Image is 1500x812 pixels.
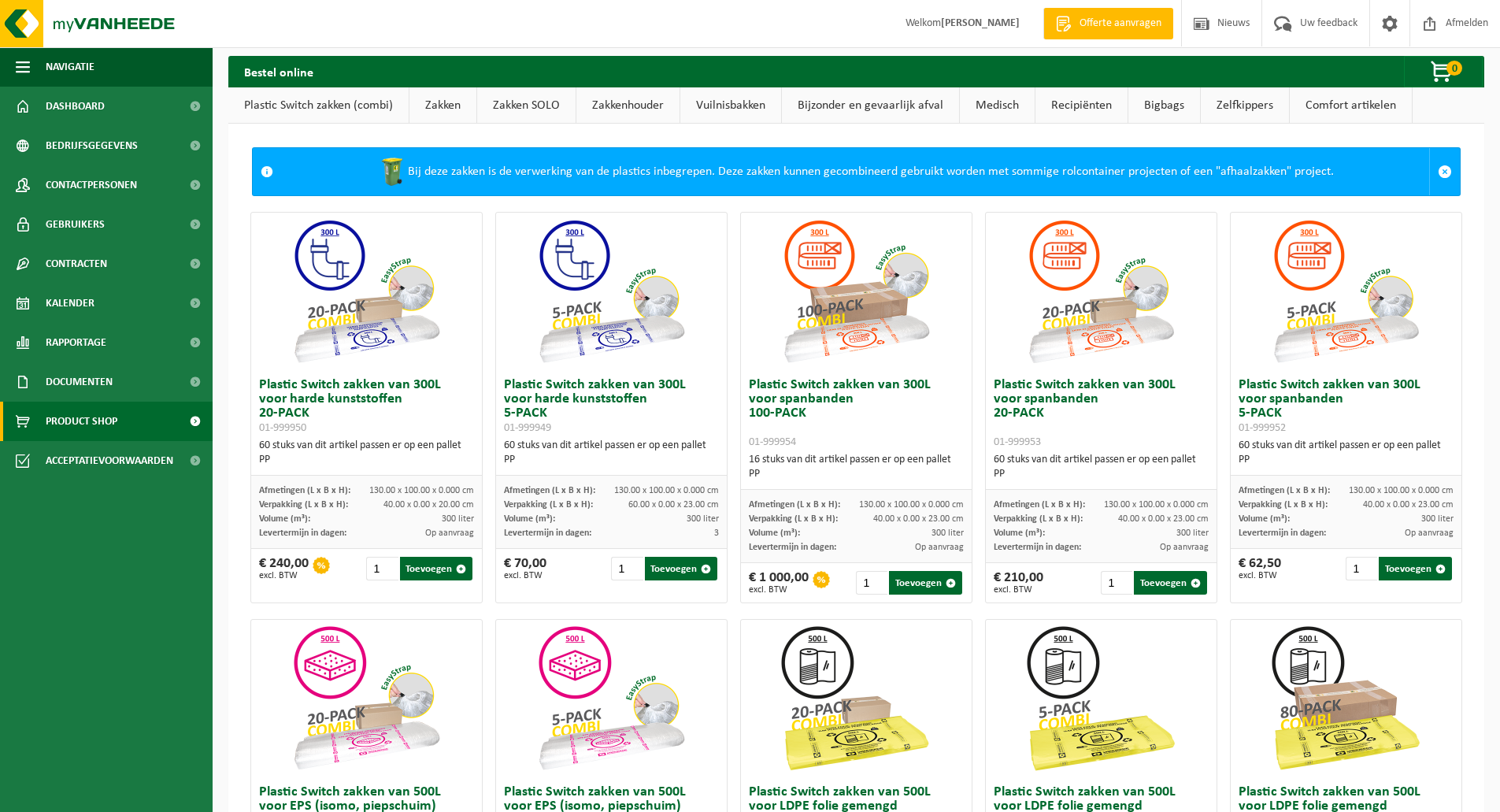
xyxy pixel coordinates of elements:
span: 40.00 x 0.00 x 20.00 cm [383,500,474,510]
span: 40.00 x 0.00 x 23.00 cm [1363,500,1454,510]
input: 1 [856,571,887,595]
span: Product Shop [46,402,117,441]
span: Afmetingen (L x B x H): [994,500,1085,510]
button: Toevoegen [1379,557,1452,580]
h3: Plastic Switch zakken van 300L voor harde kunststoffen 20-PACK [259,378,474,435]
div: PP [994,467,1209,481]
span: Op aanvraag [425,528,474,538]
span: 0 [1446,61,1462,76]
a: Plastic Switch zakken (combi) [228,87,409,124]
span: 130.00 x 100.00 x 0.000 cm [1349,486,1454,495]
a: Offerte aanvragen [1043,8,1173,39]
div: € 62,50 [1239,557,1281,580]
input: 1 [611,557,643,580]
span: 300 liter [442,514,474,524]
span: Documenten [46,362,113,402]
div: 60 stuks van dit artikel passen er op een pallet [504,439,719,467]
div: 60 stuks van dit artikel passen er op een pallet [1239,439,1454,467]
input: 1 [1346,557,1377,580]
div: PP [259,453,474,467]
span: excl. BTW [749,585,809,595]
a: Vuilnisbakken [680,87,781,124]
span: Rapportage [46,323,106,362]
span: Volume (m³): [994,528,1045,538]
button: Toevoegen [1134,571,1207,595]
a: Zakken [409,87,476,124]
span: Verpakking (L x B x H): [1239,500,1328,510]
button: Toevoegen [645,557,718,580]
span: Contactpersonen [46,165,137,205]
span: Volume (m³): [259,514,310,524]
span: Verpakking (L x B x H): [504,500,593,510]
h3: Plastic Switch zakken van 300L voor spanbanden 100-PACK [749,378,964,449]
span: 01-999950 [259,422,306,434]
span: Kalender [46,284,94,323]
button: 0 [1404,56,1483,87]
span: Verpakking (L x B x H): [994,514,1083,524]
span: excl. BTW [994,585,1043,595]
img: 01-999953 [1022,213,1180,370]
span: Afmetingen (L x B x H): [749,500,840,510]
a: Bigbags [1128,87,1200,124]
div: 60 stuks van dit artikel passen er op een pallet [994,453,1209,481]
a: Sluit melding [1429,148,1460,195]
img: 01-999955 [532,620,690,777]
span: Contracten [46,244,107,284]
a: Bijzonder en gevaarlijk afval [782,87,959,124]
div: PP [749,467,964,481]
span: 130.00 x 100.00 x 0.000 cm [614,486,719,495]
img: 01-999968 [1267,620,1424,777]
div: € 1 000,00 [749,571,809,595]
span: Verpakking (L x B x H): [749,514,838,524]
span: 40.00 x 0.00 x 23.00 cm [1118,514,1209,524]
img: WB-0240-HPE-GN-50.png [376,156,408,187]
span: Op aanvraag [1405,528,1454,538]
input: 1 [366,557,398,580]
span: 40.00 x 0.00 x 23.00 cm [873,514,964,524]
img: 01-999964 [777,620,935,777]
a: Zakken SOLO [477,87,576,124]
span: Afmetingen (L x B x H): [1239,486,1330,495]
a: Medisch [960,87,1035,124]
input: 1 [1101,571,1132,595]
div: PP [1239,453,1454,467]
span: 130.00 x 100.00 x 0.000 cm [369,486,474,495]
img: 01-999954 [777,213,935,370]
div: 60 stuks van dit artikel passen er op een pallet [259,439,474,467]
span: Navigatie [46,47,94,87]
span: 60.00 x 0.00 x 23.00 cm [628,500,719,510]
a: Zakkenhouder [576,87,680,124]
span: 300 liter [1176,528,1209,538]
h3: Plastic Switch zakken van 300L voor spanbanden 20-PACK [994,378,1209,449]
span: 130.00 x 100.00 x 0.000 cm [859,500,964,510]
img: 01-999956 [287,620,445,777]
span: Gebruikers [46,205,105,244]
strong: [PERSON_NAME] [941,17,1020,29]
div: € 240,00 [259,557,309,580]
span: Bedrijfsgegevens [46,126,138,165]
h2: Bestel online [228,56,329,87]
span: 01-999949 [504,422,551,434]
a: Recipiënten [1035,87,1128,124]
span: Offerte aanvragen [1076,16,1165,32]
div: Bij deze zakken is de verwerking van de plastics inbegrepen. Deze zakken kunnen gecombineerd gebr... [281,148,1429,195]
h3: Plastic Switch zakken van 300L voor spanbanden 5-PACK [1239,378,1454,435]
img: 01-999949 [532,213,690,370]
span: Volume (m³): [1239,514,1290,524]
span: Volume (m³): [504,514,555,524]
h3: Plastic Switch zakken van 300L voor harde kunststoffen 5-PACK [504,378,719,435]
span: 300 liter [931,528,964,538]
span: 01-999953 [994,436,1041,448]
span: 3 [714,528,719,538]
img: 01-999963 [1022,620,1180,777]
span: Afmetingen (L x B x H): [259,486,350,495]
span: Dashboard [46,87,105,126]
span: excl. BTW [504,571,546,580]
a: Zelfkippers [1201,87,1289,124]
button: Toevoegen [400,557,473,580]
span: 300 liter [1421,514,1454,524]
div: € 70,00 [504,557,546,580]
span: Afmetingen (L x B x H): [504,486,595,495]
span: Op aanvraag [915,543,964,552]
span: 300 liter [687,514,719,524]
